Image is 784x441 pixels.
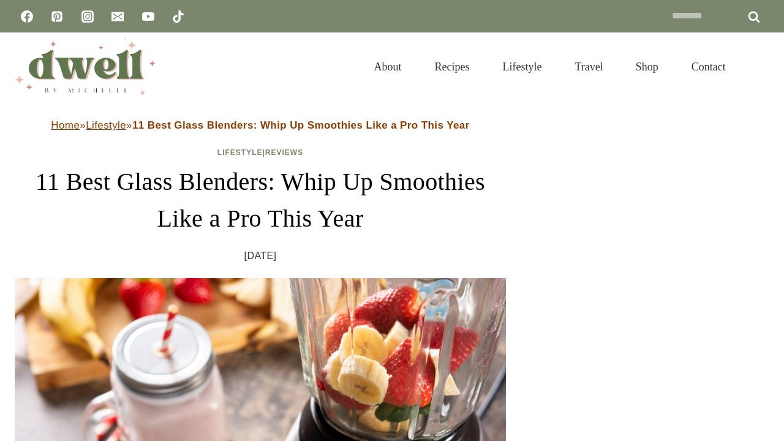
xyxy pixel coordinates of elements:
span: | [217,148,303,157]
a: Reviews [265,148,303,157]
a: TikTok [166,4,190,29]
a: Home [51,119,80,131]
a: Lifestyle [486,45,558,88]
a: Instagram [75,4,100,29]
a: Shop [619,45,675,88]
a: Lifestyle [217,148,263,157]
span: » » [51,119,469,131]
a: Recipes [418,45,486,88]
h1: 11 Best Glass Blenders: Whip Up Smoothies Like a Pro This Year [15,164,506,237]
a: About [357,45,418,88]
a: Travel [558,45,619,88]
img: DWELL by michelle [15,39,156,95]
a: Facebook [15,4,39,29]
a: Contact [675,45,742,88]
nav: Primary Navigation [357,45,742,88]
a: Email [105,4,130,29]
button: View Search Form [748,56,769,77]
strong: 11 Best Glass Blenders: Whip Up Smoothies Like a Pro This Year [132,119,470,131]
a: YouTube [136,4,160,29]
time: [DATE] [244,247,277,265]
a: Pinterest [45,4,69,29]
a: Lifestyle [86,119,126,131]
